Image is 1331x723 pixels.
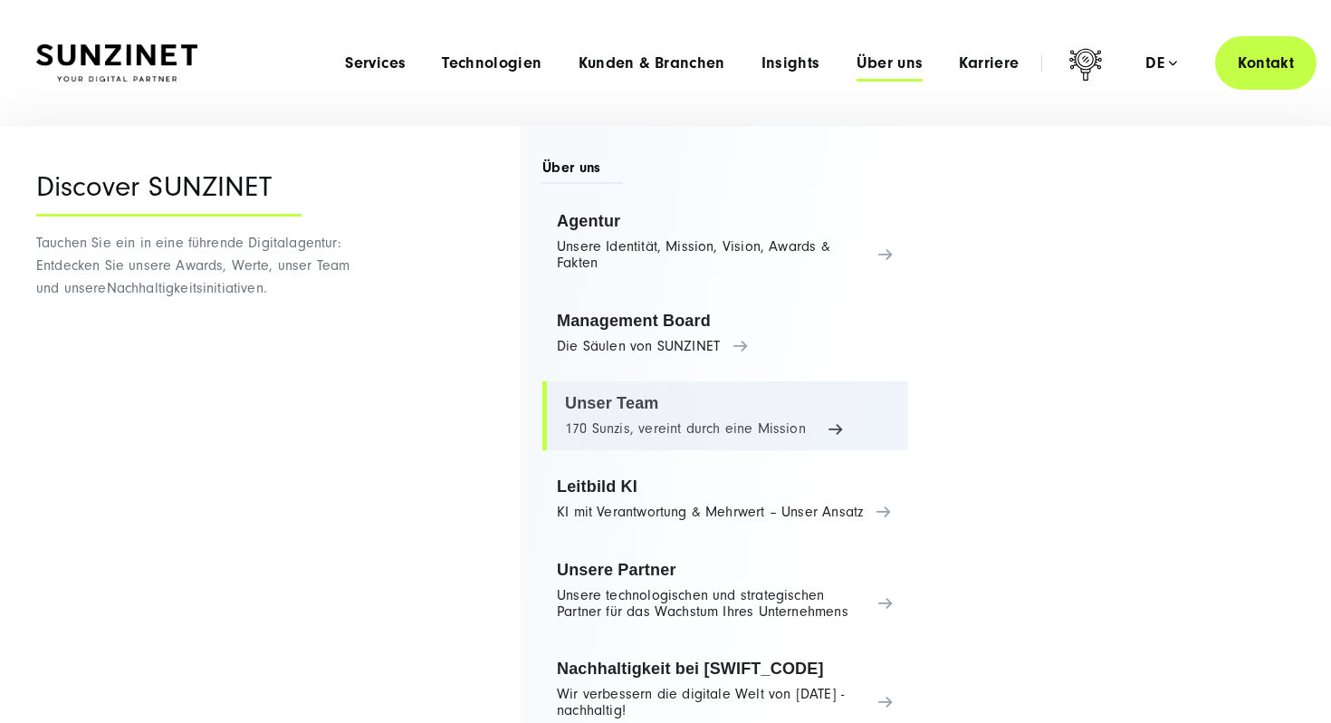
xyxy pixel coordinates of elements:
[579,54,725,72] a: Kunden & Branchen
[36,171,302,217] div: Discover SUNZINET
[1215,36,1317,90] a: Kontakt
[542,465,908,534] a: Leitbild KI KI mit Verantwortung & Mehrwert – Unser Ansatz
[442,54,541,72] a: Technologien
[857,54,924,72] a: Über uns
[345,54,406,72] a: Services
[542,381,908,450] a: Unser Team 170 Sunzis, vereint durch eine Mission
[36,235,350,296] span: Tauchen Sie ein in eine führende Digitalagentur: Entdecken Sie unsere Awards, Werte, unser Team u...
[36,44,197,82] img: SUNZINET Full Service Digital Agentur
[542,199,908,284] a: Agentur Unsere Identität, Mission, Vision, Awards & Fakten
[761,54,820,72] a: Insights
[542,548,908,633] a: Unsere Partner Unsere technologischen und strategischen Partner für das Wachstum Ihres Unternehmens
[542,299,908,368] a: Management Board Die Säulen von SUNZINET
[542,158,623,184] span: Über uns
[1145,54,1177,72] div: de
[959,54,1019,72] a: Karriere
